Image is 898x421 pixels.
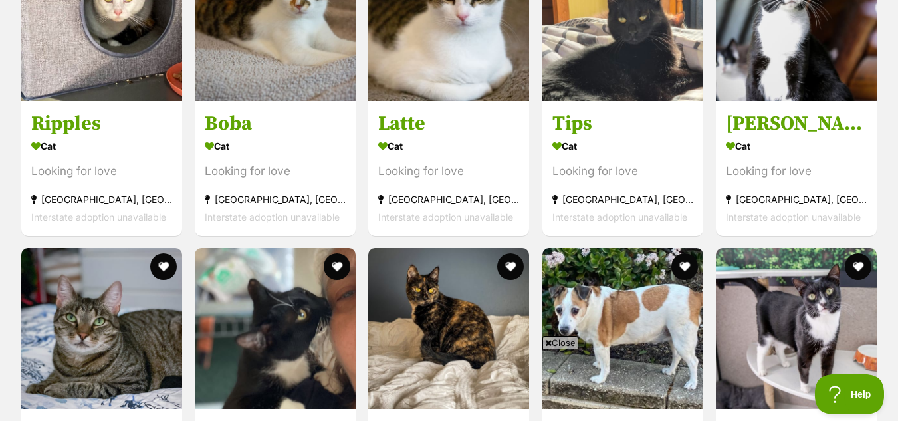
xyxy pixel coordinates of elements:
button: favourite [845,253,871,280]
h3: [PERSON_NAME] [726,110,867,136]
a: Ripples Cat Looking for love [GEOGRAPHIC_DATA], [GEOGRAPHIC_DATA] Interstate adoption unavailable... [21,100,182,235]
div: Cat [552,136,693,155]
img: Leaf [21,248,182,409]
iframe: Advertisement [127,354,772,414]
img: Candy [368,248,529,409]
span: Interstate adoption unavailable [205,211,340,222]
span: Interstate adoption unavailable [378,211,513,222]
button: favourite [324,253,350,280]
button: favourite [150,253,177,280]
h3: Boba [205,110,346,136]
span: Interstate adoption unavailable [726,211,861,222]
h3: Ripples [31,110,172,136]
a: Boba Cat Looking for love [GEOGRAPHIC_DATA], [GEOGRAPHIC_DATA] Interstate adoption unavailable fa... [195,100,356,235]
h3: Tips [552,110,693,136]
div: Cat [205,136,346,155]
div: Looking for love [378,162,519,180]
div: [GEOGRAPHIC_DATA], [GEOGRAPHIC_DATA] [726,190,867,208]
a: Tips Cat Looking for love [GEOGRAPHIC_DATA], [GEOGRAPHIC_DATA] Interstate adoption unavailable fa... [542,100,703,235]
div: [GEOGRAPHIC_DATA], [GEOGRAPHIC_DATA] [552,190,693,208]
div: Cat [378,136,519,155]
a: Latte Cat Looking for love [GEOGRAPHIC_DATA], [GEOGRAPHIC_DATA] Interstate adoption unavailable f... [368,100,529,235]
h3: Latte [378,110,519,136]
div: Looking for love [31,162,172,180]
iframe: Help Scout Beacon - Open [815,374,885,414]
div: [GEOGRAPHIC_DATA], [GEOGRAPHIC_DATA] [205,190,346,208]
img: Habanero [195,248,356,409]
button: favourite [671,253,698,280]
span: Interstate adoption unavailable [31,211,166,222]
div: [GEOGRAPHIC_DATA], [GEOGRAPHIC_DATA] [378,190,519,208]
div: Looking for love [552,162,693,180]
div: Cat [726,136,867,155]
button: favourite [498,253,524,280]
div: Cat [31,136,172,155]
div: Looking for love [726,162,867,180]
div: [GEOGRAPHIC_DATA], [GEOGRAPHIC_DATA] [31,190,172,208]
span: Interstate adoption unavailable [552,211,687,222]
div: Looking for love [205,162,346,180]
img: Alfie [716,248,877,409]
img: Kip [542,248,703,409]
a: [PERSON_NAME] Cat Looking for love [GEOGRAPHIC_DATA], [GEOGRAPHIC_DATA] Interstate adoption unava... [716,100,877,235]
span: Close [542,336,578,349]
